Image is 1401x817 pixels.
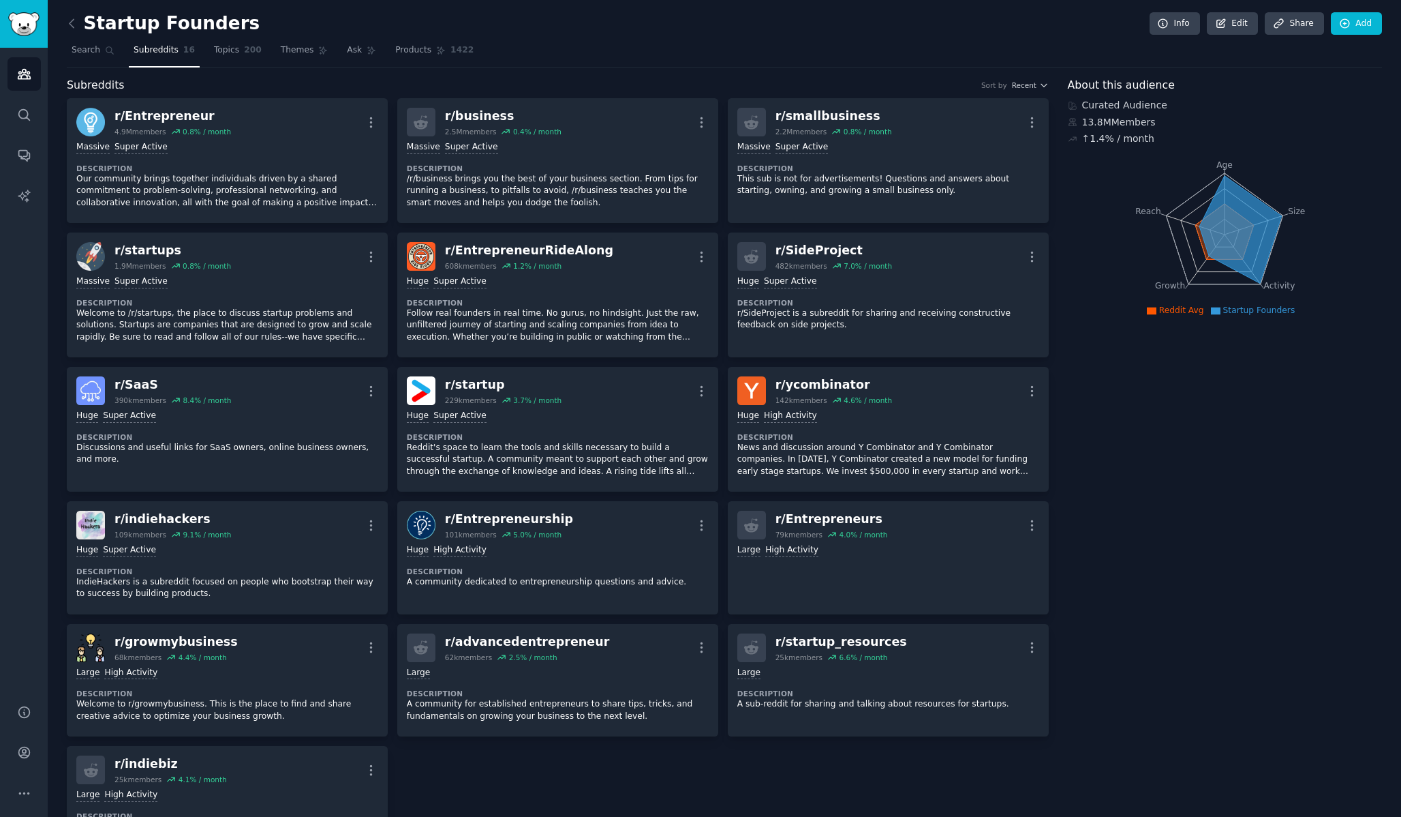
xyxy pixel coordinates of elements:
[433,544,487,557] div: High Activity
[8,12,40,36] img: GummySearch logo
[433,276,487,288] div: Super Active
[281,44,314,57] span: Themes
[76,567,378,576] dt: Description
[445,511,573,528] div: r/ Entrepreneurship
[1068,115,1383,130] div: 13.8M Members
[114,376,231,393] div: r/ SaaS
[76,689,378,698] dt: Description
[1223,306,1295,315] span: Startup Founders
[445,141,498,154] div: Super Active
[407,511,435,539] img: Entrepreneurship
[728,501,1049,614] a: r/Entrepreneurs79kmembers4.0% / monthLargeHigh Activity
[114,530,166,539] div: 109k members
[76,667,99,680] div: Large
[407,544,429,557] div: Huge
[737,164,1039,173] dt: Description
[342,40,381,68] a: Ask
[450,44,474,57] span: 1422
[981,80,1007,90] div: Sort by
[407,276,429,288] div: Huge
[114,127,166,136] div: 4.9M members
[775,653,822,662] div: 25k members
[407,567,709,576] dt: Description
[1331,12,1382,35] a: Add
[76,511,105,539] img: indiehackers
[76,164,378,173] dt: Description
[76,308,378,344] p: Welcome to /r/startups, the place to discuss startup problems and solutions. Startups are compani...
[775,108,892,125] div: r/ smallbusiness
[1159,306,1204,315] span: Reddit Avg
[1135,206,1161,216] tspan: Reach
[1150,12,1200,35] a: Info
[397,98,718,223] a: r/business2.5Mmembers0.4% / monthMassiveSuper ActiveDescription/r/business brings you the best of...
[76,789,99,802] div: Large
[114,141,168,154] div: Super Active
[775,242,892,259] div: r/ SideProject
[765,544,818,557] div: High Activity
[737,689,1039,698] dt: Description
[76,634,105,662] img: growmybusiness
[397,624,718,737] a: r/advancedentrepreneur62kmembers2.5% / monthLargeDescriptionA community for established entrepren...
[407,298,709,308] dt: Description
[179,653,227,662] div: 4.4 % / month
[737,432,1039,442] dt: Description
[775,141,829,154] div: Super Active
[844,396,892,405] div: 4.6 % / month
[513,396,561,405] div: 3.7 % / month
[67,624,388,737] a: growmybusinessr/growmybusiness68kmembers4.4% / monthLargeHigh ActivityDescriptionWelcome to r/gro...
[114,242,231,259] div: r/ startups
[76,173,378,209] p: Our community brings together individuals driven by a shared commitment to problem-solving, profe...
[104,789,157,802] div: High Activity
[114,775,161,784] div: 25k members
[67,98,388,223] a: Entrepreneurr/Entrepreneur4.9Mmembers0.8% / monthMassiveSuper ActiveDescriptionOur community brin...
[390,40,478,68] a: Products1422
[407,173,709,209] p: /r/business brings you the best of your business section. From tips for running a business, to pi...
[114,396,166,405] div: 390k members
[445,396,497,405] div: 229k members
[775,127,827,136] div: 2.2M members
[513,127,561,136] div: 0.4 % / month
[407,164,709,173] dt: Description
[445,242,613,259] div: r/ EntrepreneurRideAlong
[1263,281,1295,291] tspan: Activity
[775,511,888,528] div: r/ Entrepreneurs
[775,261,827,271] div: 482k members
[407,576,709,589] p: A community dedicated to entrepreneurship questions and advice.
[1068,98,1383,113] div: Curated Audience
[214,44,239,57] span: Topics
[407,242,435,271] img: EntrepreneurRideAlong
[839,653,887,662] div: 6.6 % / month
[764,276,817,288] div: Super Active
[76,376,105,405] img: SaaS
[764,410,817,423] div: High Activity
[737,698,1039,711] p: A sub-reddit for sharing and talking about resources for startups.
[244,44,262,57] span: 200
[67,367,388,492] a: SaaSr/SaaS390kmembers8.4% / monthHugeSuper ActiveDescriptionDiscussions and useful links for SaaS...
[183,261,231,271] div: 0.8 % / month
[844,261,892,271] div: 7.0 % / month
[134,44,179,57] span: Subreddits
[397,501,718,614] a: Entrepreneurshipr/Entrepreneurship101kmembers5.0% / monthHugeHigh ActivityDescriptionA community ...
[513,530,561,539] div: 5.0 % / month
[76,298,378,308] dt: Description
[737,298,1039,308] dt: Description
[728,233,1049,357] a: r/SideProject482kmembers7.0% / monthHugeSuper ActiveDescriptionr/SideProject is a subreddit for s...
[76,698,378,722] p: Welcome to r/growmybusiness. This is the place to find and share creative advice to optimize your...
[76,108,105,136] img: Entrepreneur
[1288,206,1305,216] tspan: Size
[737,376,766,405] img: ycombinator
[183,44,195,57] span: 16
[276,40,333,68] a: Themes
[76,410,98,423] div: Huge
[103,410,156,423] div: Super Active
[407,442,709,478] p: Reddit's space to learn the tools and skills necessary to build a successful startup. A community...
[76,544,98,557] div: Huge
[1082,132,1154,146] div: ↑ 1.4 % / month
[179,775,227,784] div: 4.1 % / month
[67,40,119,68] a: Search
[76,432,378,442] dt: Description
[445,653,492,662] div: 62k members
[1155,281,1185,291] tspan: Growth
[1207,12,1258,35] a: Edit
[445,127,497,136] div: 2.5M members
